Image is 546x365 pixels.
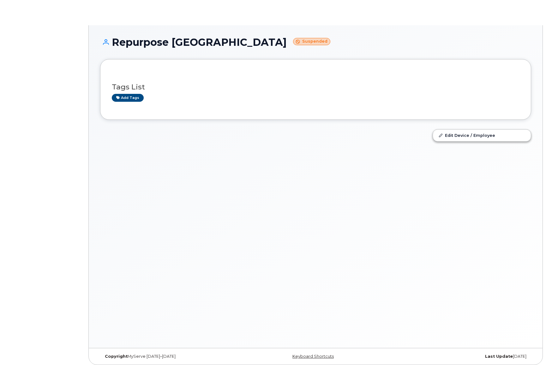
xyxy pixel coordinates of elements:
[485,354,513,359] strong: Last Update
[433,130,531,141] a: Edit Device / Employee
[100,37,531,48] h1: Repurpose [GEOGRAPHIC_DATA]
[292,354,334,359] a: Keyboard Shortcuts
[100,354,244,359] div: MyServe [DATE]–[DATE]
[293,38,330,45] small: Suspended
[387,354,531,359] div: [DATE]
[112,83,519,91] h3: Tags List
[112,94,144,102] a: Add tags
[105,354,128,359] strong: Copyright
